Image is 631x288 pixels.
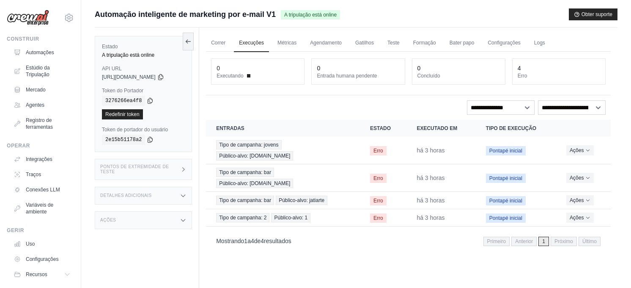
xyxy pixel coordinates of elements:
span: Recursos [26,271,47,278]
label: Estado [102,43,185,50]
font: Uso [26,241,35,247]
a: Automações [10,46,74,59]
a: Mercado [10,83,74,97]
p: Mostrando a de resultados [216,237,291,245]
font: Ações [570,214,584,221]
a: Exibir detalhes de execução para Tipo de campanha [216,168,350,188]
span: Erro [370,213,387,223]
time: September 18, 2025 at 22:24 GMT-3 [417,197,444,204]
th: Estado [360,120,406,137]
a: Estúdio da Tripulação [10,61,74,81]
a: Logs [529,34,550,52]
a: Configurações [483,34,525,52]
h3: Ações [100,218,116,223]
span: Tipo de campanha: jovens [216,140,281,150]
div: Operar [7,142,74,149]
th: Executado em [406,120,475,137]
span: Público-alvo: [DOMAIN_NAME] [216,179,293,188]
span: Pontapé inicial [486,174,526,183]
font: Registro de ferramentas [26,117,71,130]
div: 0 [217,64,220,72]
nav: Paginação [206,230,611,252]
span: A tripulação está online [281,10,340,19]
span: Próximo [551,237,577,246]
a: Agendamento [305,34,347,52]
a: Uso [10,237,74,251]
a: Gatilhos [350,34,379,52]
span: Tipo de campanha: 2 [216,213,269,222]
h3: Pontos de extremidade de teste [100,164,180,174]
span: Pontapé inicial [486,213,526,223]
a: Variáveis de ambiente [10,198,74,219]
span: 1 [538,237,549,246]
span: Público-alvo: jatiarte [276,196,327,205]
div: 0 [317,64,320,72]
section: Tabela de execuções da tripulação [206,120,611,252]
span: Erro [370,196,387,205]
font: Obter suporte [582,11,612,18]
font: Mercado [26,86,46,93]
nav: Paginação [483,237,601,246]
a: Bater papo [444,34,480,52]
div: 0 [417,64,421,72]
span: Tipo de campanha: bar [216,196,274,205]
span: Anterior [511,237,537,246]
button: Ações para execução [566,213,594,223]
a: Exibir detalhes de execução para Tipo de campanha [216,213,350,222]
a: Teste [382,34,405,52]
th: Tipo de execução [476,120,556,137]
span: Pontapé inicial [486,146,526,155]
div: Construir [7,36,74,42]
font: Traços [26,171,41,178]
div: Gerir [7,227,74,234]
button: Recursos [10,268,74,281]
code: 3276266ea4f8 [102,96,145,106]
time: September 18, 2025 at 22:25 GMT-3 [417,174,444,181]
label: Token de portador do usuário [102,126,185,133]
div: 4 [518,64,521,72]
span: Público-alvo: [DOMAIN_NAME] [216,151,293,161]
a: Configurações [10,252,74,266]
font: Configurações [26,256,58,263]
font: Ações [570,197,584,204]
a: Métricas [272,34,302,52]
th: Entradas [206,120,360,137]
span: 4 [251,238,254,244]
span: Automação inteligente de marketing por e-mail V1 [95,8,276,20]
a: Agentes [10,98,74,112]
label: Token do Portador [102,87,185,94]
font: Agentes [26,102,44,108]
time: September 18, 2025 at 22:27 GMT-3 [417,147,444,154]
font: Ações [570,174,584,181]
font: Variáveis de ambiente [26,202,71,215]
img: Logotipo [7,10,49,26]
a: Correr [206,34,230,52]
dt: Erro [518,72,600,79]
span: Erro [370,174,387,183]
a: Conexões LLM [10,183,74,197]
a: Exibir detalhes de execução para Tipo de campanha [216,196,350,205]
button: Ações para execução [566,145,594,155]
font: Automações [26,49,54,56]
button: Ações para execução [566,173,594,183]
dt: Concluído [417,72,500,79]
span: [URL][DOMAIN_NAME] [102,74,156,80]
code: 2e15b51178a2 [102,135,145,145]
button: Obter suporte [569,8,617,20]
font: Integrações [26,156,52,163]
span: Pontapé inicial [486,196,526,205]
a: Integrações [10,152,74,166]
span: Público-alvo: 1 [271,213,310,222]
span: 4 [261,238,264,244]
a: Formação [408,34,441,52]
a: Execuções [234,34,269,52]
a: Traços [10,168,74,181]
span: Erro [370,146,387,155]
font: Ações [570,147,584,154]
div: A tripulação está online [102,52,185,58]
dt: Entrada humana pendente [317,72,399,79]
h3: Detalhes adicionais [100,193,152,198]
a: Exibir detalhes de execução para Tipo de campanha [216,140,350,161]
a: Registro de ferramentas [10,114,74,134]
span: Último [579,237,601,246]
